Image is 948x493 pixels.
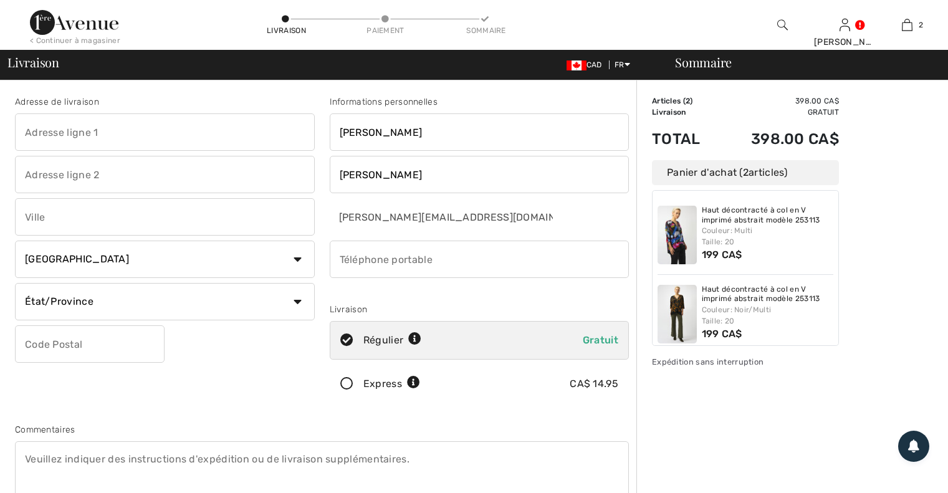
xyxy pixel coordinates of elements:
[30,10,118,35] img: 1ère Avenue
[567,60,607,69] span: CAD
[814,36,875,49] div: [PERSON_NAME]
[15,95,315,108] div: Adresse de livraison
[743,166,749,178] span: 2
[330,241,630,278] input: Téléphone portable
[876,17,937,32] a: 2
[330,113,630,151] input: Prénom
[15,113,315,151] input: Adresse ligne 1
[840,19,850,31] a: Se connecter
[652,107,718,118] td: Livraison
[330,198,554,236] input: Courriel
[702,206,834,225] a: Haut décontracté à col en V imprimé abstrait modèle 253113
[702,225,834,247] div: Couleur: Multi Taille: 20
[652,356,839,368] div: Expédition sans interruption
[718,118,839,160] td: 398.00 CA$
[840,17,850,32] img: Mes infos
[567,60,587,70] img: Canadian Dollar
[15,423,629,436] div: Commentaires
[658,206,697,264] img: Haut décontracté à col en V imprimé abstrait modèle 253113
[570,376,618,391] div: CA$ 14.95
[652,118,718,160] td: Total
[615,60,630,69] span: FR
[30,35,120,46] div: < Continuer à magasiner
[15,156,315,193] input: Adresse ligne 2
[15,325,165,363] input: Code Postal
[15,198,315,236] input: Ville
[7,56,59,69] span: Livraison
[363,333,422,348] div: Régulier
[583,334,618,346] span: Gratuit
[777,17,788,32] img: recherche
[466,25,504,36] div: Sommaire
[718,95,839,107] td: 398.00 CA$
[366,25,404,36] div: Paiement
[267,25,304,36] div: Livraison
[660,56,941,69] div: Sommaire
[330,303,630,316] div: Livraison
[702,328,742,340] span: 199 CA$
[330,95,630,108] div: Informations personnelles
[718,107,839,118] td: Gratuit
[702,304,834,327] div: Couleur: Noir/Multi Taille: 20
[702,249,742,261] span: 199 CA$
[686,97,690,105] span: 2
[658,285,697,343] img: Haut décontracté à col en V imprimé abstrait modèle 253113
[902,17,912,32] img: Mon panier
[363,376,420,391] div: Express
[652,160,839,185] div: Panier d'achat ( articles)
[652,95,718,107] td: Articles ( )
[919,19,923,31] span: 2
[702,285,834,304] a: Haut décontracté à col en V imprimé abstrait modèle 253113
[330,156,630,193] input: Nom de famille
